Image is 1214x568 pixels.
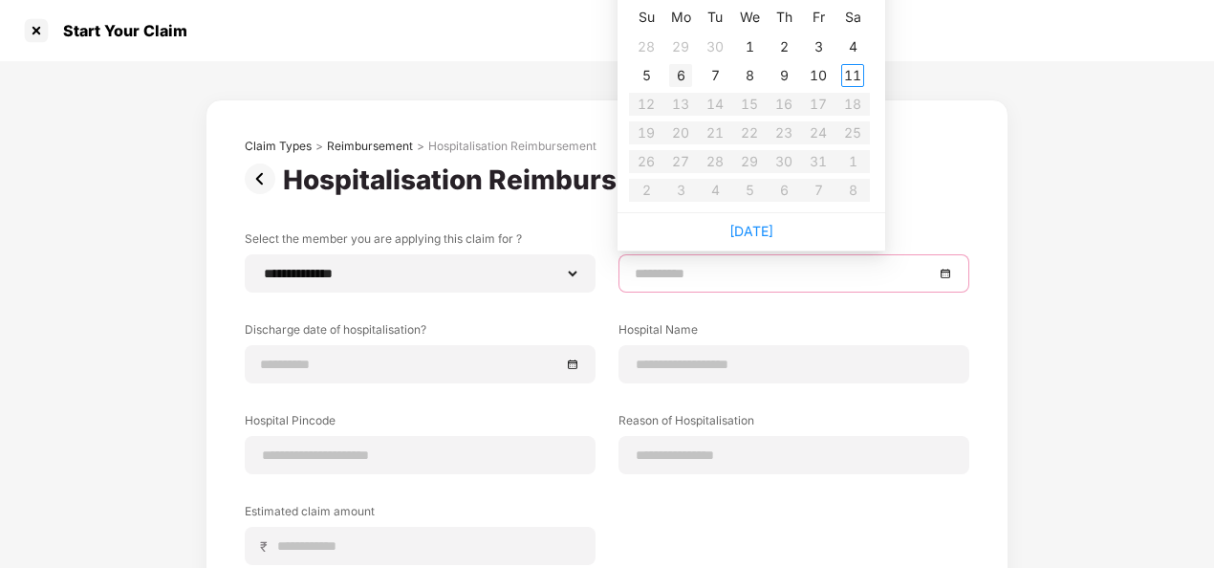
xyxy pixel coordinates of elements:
[732,33,767,61] td: 2025-10-01
[245,321,596,345] label: Discharge date of hospitalisation?
[835,2,870,33] th: Sa
[618,321,969,345] label: Hospital Name
[772,64,795,87] div: 9
[732,61,767,90] td: 2025-10-08
[738,64,761,87] div: 8
[841,64,864,87] div: 11
[52,21,187,40] div: Start Your Claim
[704,64,726,87] div: 7
[835,33,870,61] td: 2025-10-04
[327,139,413,154] div: Reimbursement
[635,35,658,58] div: 28
[663,2,698,33] th: Mo
[841,35,864,58] div: 4
[772,35,795,58] div: 2
[417,139,424,154] div: >
[245,503,596,527] label: Estimated claim amount
[669,64,692,87] div: 6
[663,33,698,61] td: 2025-09-29
[245,139,312,154] div: Claim Types
[315,139,323,154] div: >
[729,223,773,239] a: [DATE]
[629,33,663,61] td: 2025-09-28
[698,33,732,61] td: 2025-09-30
[618,412,969,436] label: Reason of Hospitalisation
[245,412,596,436] label: Hospital Pincode
[801,33,835,61] td: 2025-10-03
[807,35,830,58] div: 3
[807,64,830,87] div: 10
[732,2,767,33] th: We
[245,230,596,254] label: Select the member you are applying this claim for ?
[669,35,692,58] div: 29
[801,2,835,33] th: Fr
[245,164,283,194] img: svg+xml;base64,PHN2ZyBpZD0iUHJldi0zMngzMiIgeG1sbnM9Imh0dHA6Ly93d3cudzMub3JnLzIwMDAvc3ZnIiB3aWR0aD...
[767,61,801,90] td: 2025-10-09
[260,537,275,556] span: ₹
[698,2,732,33] th: Tu
[835,61,870,90] td: 2025-10-11
[663,61,698,90] td: 2025-10-06
[767,33,801,61] td: 2025-10-02
[704,35,726,58] div: 30
[629,2,663,33] th: Su
[283,164,709,196] div: Hospitalisation Reimbursement
[801,61,835,90] td: 2025-10-10
[767,2,801,33] th: Th
[698,61,732,90] td: 2025-10-07
[738,35,761,58] div: 1
[629,61,663,90] td: 2025-10-05
[635,64,658,87] div: 5
[428,139,596,154] div: Hospitalisation Reimbursement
